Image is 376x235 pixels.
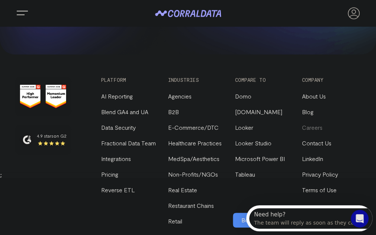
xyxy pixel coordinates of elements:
[54,133,67,138] span: on G2
[20,132,67,147] a: 4.9 starson G2
[302,93,325,100] a: About Us
[168,139,222,147] a: Healthcare Practices
[168,218,182,225] a: Retail
[302,77,361,83] h3: Company
[351,210,369,228] iframe: Intercom live chat
[235,171,255,178] a: Tableau
[235,155,285,162] a: Microsoft Power BI
[241,216,277,223] span: Book a demo
[37,132,67,139] div: 4.9 stars
[8,6,111,12] div: Need help?
[302,124,322,131] a: Careers
[302,186,336,193] a: Terms of Use
[302,108,313,115] a: Blog
[233,213,285,228] a: Book a demo
[235,93,251,100] a: Domo
[246,205,372,231] iframe: Intercom live chat discovery launcher
[101,77,161,83] h3: Platform
[101,108,148,115] a: Blend GA4 and UA
[15,6,30,21] button: Trigger Menu
[235,124,253,131] a: Looker
[235,139,271,147] a: Looker Studio
[8,12,111,20] div: The team will reply as soon as they can
[235,77,295,83] h3: Compare to
[302,139,331,147] a: Contact Us
[101,171,118,178] a: Pricing
[168,77,228,83] h3: Industries
[168,155,219,162] a: MedSpa/Aesthetics
[101,186,135,193] a: Reverse ETL
[101,139,156,147] a: Fractional Data Team
[302,155,323,162] a: LinkedIn
[168,186,197,193] a: Real Estate
[101,93,133,100] a: AI Reporting
[3,3,133,23] div: Open Intercom Messenger
[302,171,338,178] a: Privacy Policy
[168,171,218,178] a: Non-Profits/NGOs
[168,202,214,209] a: Restaurant Chains
[235,108,282,115] a: [DOMAIN_NAME]
[168,124,219,131] a: E-Commerce/DTC
[101,124,136,131] a: Data Security
[168,108,179,115] a: B2B
[101,155,131,162] a: Integrations
[168,93,192,100] a: Agencies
